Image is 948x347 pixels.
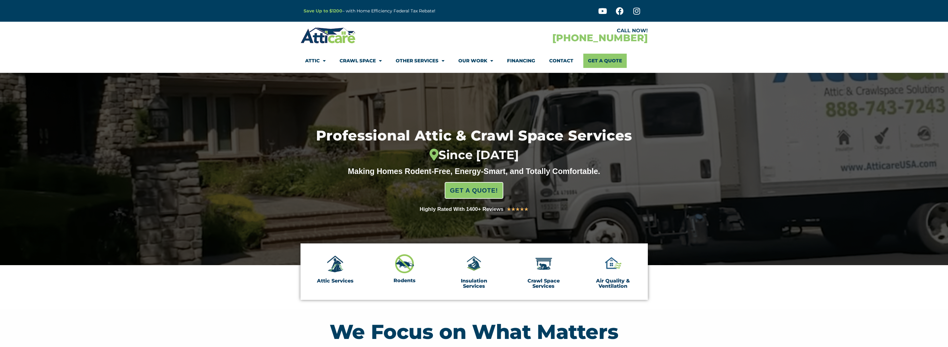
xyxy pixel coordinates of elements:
[336,167,612,176] div: Making Homes Rodent-Free, Energy-Smart, and Totally Comfortable.
[304,8,342,14] a: Save Up to $1200
[394,278,416,283] a: Rodents
[596,278,630,289] a: Air Quality & Ventilation
[420,205,504,214] div: Highly Rated With 1400+ Reviews
[549,54,573,68] a: Contact
[507,205,528,213] div: 5/5
[474,28,648,33] div: CALL NOW!
[304,7,505,15] p: – with Home Efficiency Federal Tax Rebate!
[396,54,444,68] a: Other Services
[461,278,487,289] a: Insulation Services
[305,54,643,68] nav: Menu
[507,54,535,68] a: Financing
[283,148,664,162] div: Since [DATE]
[511,205,515,213] i: ★
[515,205,520,213] i: ★
[340,54,382,68] a: Crawl Space
[450,184,498,197] span: GET A QUOTE!
[524,205,528,213] i: ★
[305,54,326,68] a: Attic
[445,182,503,199] a: GET A QUOTE!
[520,205,524,213] i: ★
[527,278,560,289] a: Crawl Space Services
[507,205,511,213] i: ★
[304,322,645,342] h2: We Focus on What Matters
[458,54,493,68] a: Our Work
[317,278,354,284] a: Attic Services
[283,129,664,162] h1: Professional Attic & Crawl Space Services
[583,54,627,68] a: Get A Quote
